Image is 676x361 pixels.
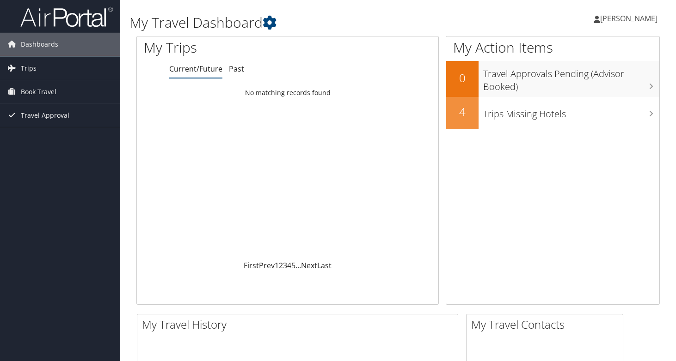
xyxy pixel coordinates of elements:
[244,260,259,271] a: First
[275,260,279,271] a: 1
[301,260,317,271] a: Next
[291,260,295,271] a: 5
[446,97,659,129] a: 4Trips Missing Hotels
[446,70,479,86] h2: 0
[21,80,56,103] span: Book Travel
[317,260,332,271] a: Last
[446,38,659,57] h1: My Action Items
[287,260,291,271] a: 4
[295,260,301,271] span: …
[144,38,306,57] h1: My Trips
[446,104,479,120] h2: 4
[20,6,113,28] img: airportal-logo.png
[471,317,623,332] h2: My Travel Contacts
[137,84,438,101] td: No matching records found
[129,13,488,32] h1: My Travel Dashboard
[142,317,458,332] h2: My Travel History
[483,103,659,120] h3: Trips Missing Hotels
[259,260,275,271] a: Prev
[229,64,244,74] a: Past
[483,63,659,93] h3: Travel Approvals Pending (Advisor Booked)
[283,260,287,271] a: 3
[594,5,667,32] a: [PERSON_NAME]
[21,33,58,56] span: Dashboards
[21,57,37,80] span: Trips
[21,104,69,127] span: Travel Approval
[600,13,658,24] span: [PERSON_NAME]
[446,61,659,96] a: 0Travel Approvals Pending (Advisor Booked)
[279,260,283,271] a: 2
[169,64,222,74] a: Current/Future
